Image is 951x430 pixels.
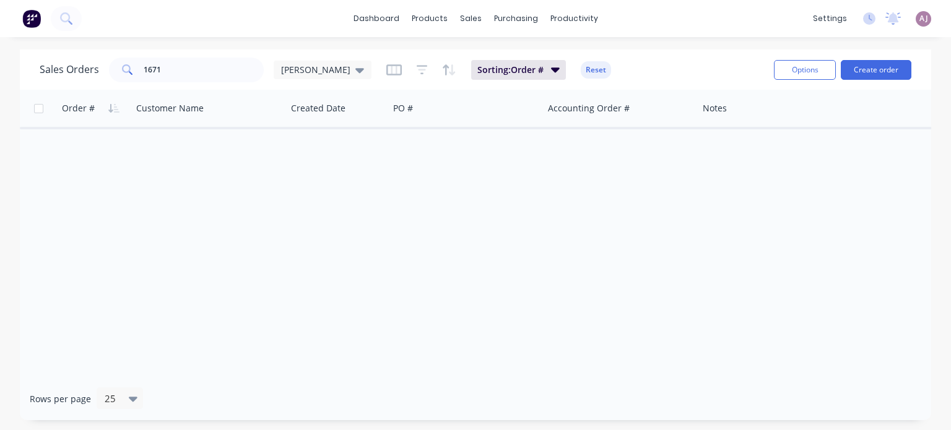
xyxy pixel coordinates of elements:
div: purchasing [488,9,544,28]
span: Sorting: Order # [477,64,544,76]
div: settings [807,9,853,28]
a: dashboard [347,9,406,28]
div: Accounting Order # [548,102,630,114]
div: Created Date [291,102,345,114]
div: Notes [703,102,727,114]
button: Reset [581,61,611,79]
button: Options [774,60,836,80]
h1: Sales Orders [40,64,99,75]
button: Sorting:Order # [471,60,566,80]
div: productivity [544,9,604,28]
div: Order # [62,102,95,114]
div: Customer Name [136,102,204,114]
input: Search... [144,58,264,82]
div: sales [454,9,488,28]
span: AJ [919,13,928,24]
button: Create order [841,60,911,80]
div: PO # [393,102,413,114]
div: products [406,9,454,28]
img: Factory [22,9,41,28]
span: Rows per page [30,393,91,405]
span: [PERSON_NAME] [281,63,350,76]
